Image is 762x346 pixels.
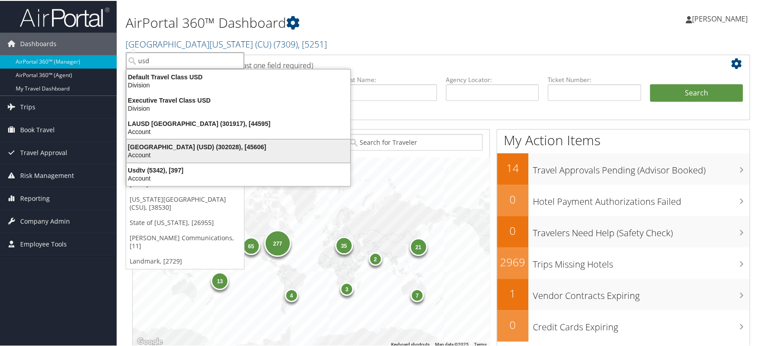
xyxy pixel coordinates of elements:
[497,309,749,341] a: 0Credit Cards Expiring
[435,341,469,346] span: Map data ©2025
[285,288,298,301] div: 4
[497,152,749,184] a: 14Travel Approvals Pending (Advisor Booked)
[497,215,749,247] a: 0Travelers Need Help (Safety Check)
[298,37,327,49] span: , [ 5251 ]
[533,221,749,238] h3: Travelers Need Help (Safety Check)
[126,13,546,31] h1: AirPortal 360™ Dashboard
[20,6,109,27] img: airportal-logo.png
[344,74,437,83] label: Last Name:
[242,236,260,254] div: 65
[497,130,749,149] h1: My Action Items
[533,190,749,207] h3: Hotel Payment Authorizations Failed
[497,285,528,300] h2: 1
[533,284,749,301] h3: Vendor Contracts Expiring
[446,74,539,83] label: Agency Locator:
[497,278,749,309] a: 1Vendor Contracts Expiring
[533,159,749,176] h3: Travel Approvals Pending (Advisor Booked)
[20,141,67,163] span: Travel Approval
[548,74,641,83] label: Ticket Number:
[497,247,749,278] a: 2969Trips Missing Hotels
[121,150,356,158] div: Account
[126,214,244,229] a: State of [US_STATE], [26955]
[20,95,35,117] span: Trips
[121,127,356,135] div: Account
[533,253,749,270] h3: Trips Missing Hotels
[348,133,483,150] input: Search for Traveler
[126,253,244,268] a: Landmark, [2729]
[264,229,291,256] div: 277
[409,237,427,255] div: 21
[126,52,244,68] input: Search Accounts
[497,316,528,332] h2: 0
[497,191,528,206] h2: 0
[139,56,691,71] h2: Airtinerary Lookup
[497,222,528,238] h2: 0
[497,184,749,215] a: 0Hotel Payment Authorizations Failed
[335,235,353,253] div: 35
[274,37,298,49] span: ( 7309 )
[369,251,382,265] div: 2
[121,173,356,182] div: Account
[650,83,743,101] button: Search
[121,104,356,112] div: Division
[126,37,327,49] a: [GEOGRAPHIC_DATA][US_STATE] (CU)
[686,4,757,31] a: [PERSON_NAME]
[411,288,424,301] div: 7
[692,13,748,23] span: [PERSON_NAME]
[121,95,356,104] div: Executive Travel Class USD
[121,142,356,150] div: [GEOGRAPHIC_DATA] (USD) (302028), [45606]
[211,271,229,289] div: 13
[227,60,313,69] span: (at least one field required)
[474,341,487,346] a: Terms (opens in new tab)
[126,191,244,214] a: [US_STATE][GEOGRAPHIC_DATA] (CSU), [38530]
[126,229,244,253] a: [PERSON_NAME] Communications, [11]
[20,118,55,140] span: Book Travel
[121,80,356,88] div: Division
[533,316,749,333] h3: Credit Cards Expiring
[20,209,70,232] span: Company Admin
[20,32,57,54] span: Dashboards
[121,165,356,173] div: Usdtv (5342), [397]
[497,254,528,269] h2: 2969
[20,164,74,186] span: Risk Management
[497,160,528,175] h2: 14
[20,186,50,209] span: Reporting
[340,281,354,294] div: 3
[121,72,356,80] div: Default Travel Class USD
[121,119,356,127] div: LAUSD [GEOGRAPHIC_DATA] (301917), [44595]
[20,232,67,255] span: Employee Tools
